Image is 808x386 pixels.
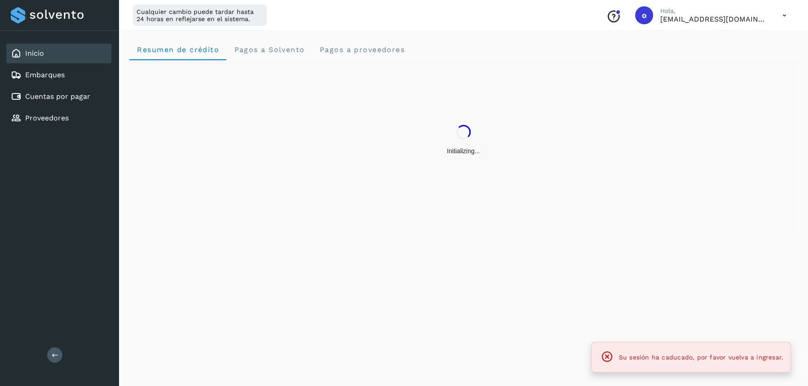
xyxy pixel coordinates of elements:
[6,44,111,63] div: Inicio
[25,114,69,122] a: Proveedores
[6,87,111,106] div: Cuentas por pagar
[234,45,305,54] span: Pagos a Solvento
[25,49,44,58] a: Inicio
[660,15,768,23] p: oscar.onestprod@solvento.mx
[25,71,65,79] a: Embarques
[133,4,267,26] div: Cualquier cambio puede tardar hasta 24 horas en reflejarse en el sistema.
[319,45,405,54] span: Pagos a proveedores
[137,45,219,54] span: Resumen de crédito
[6,108,111,128] div: Proveedores
[619,354,783,361] span: Su sesión ha caducado, por favor vuelva a ingresar.
[6,65,111,85] div: Embarques
[25,92,90,101] a: Cuentas por pagar
[660,7,768,15] p: Hola,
